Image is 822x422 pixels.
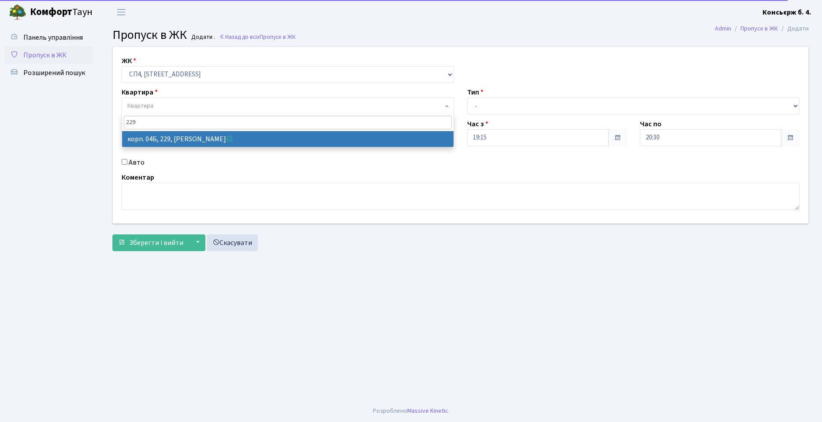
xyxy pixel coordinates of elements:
span: Пропуск в ЖК [23,50,67,60]
button: Переключити навігацію [110,5,132,19]
span: Пропуск в ЖК [260,33,296,41]
label: Коментар [122,172,154,183]
span: Таун [30,5,93,20]
a: Розширений пошук [4,64,93,82]
span: Панель управління [23,33,83,42]
label: ЖК [122,56,136,66]
li: Додати [778,24,809,34]
a: Панель управління [4,29,93,46]
small: Додати . [190,34,215,41]
label: Квартира [122,87,158,98]
span: Пропуск в ЖК [112,26,187,44]
b: Комфорт [30,5,72,19]
a: Пропуск в ЖК [740,24,778,33]
a: Консьєрж б. 4. [762,7,811,18]
img: logo.png [9,4,26,21]
span: Квартира [127,102,153,110]
a: Admin [715,24,731,33]
a: Скасувати [207,234,258,251]
a: Назад до всіхПропуск в ЖК [219,33,296,41]
div: Розроблено . [373,406,450,416]
span: Зберегти і вийти [129,238,183,248]
label: Час по [640,119,662,129]
label: Авто [129,157,145,168]
button: Зберегти і вийти [112,234,189,251]
label: Час з [467,119,488,129]
a: Пропуск в ЖК [4,46,93,64]
span: Розширений пошук [23,68,85,78]
li: корп. 04Б, 229, [PERSON_NAME] [122,131,454,147]
nav: breadcrumb [702,19,822,38]
label: Тип [467,87,484,98]
b: Консьєрж б. 4. [762,8,811,17]
a: Massive Kinetic [407,406,448,415]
